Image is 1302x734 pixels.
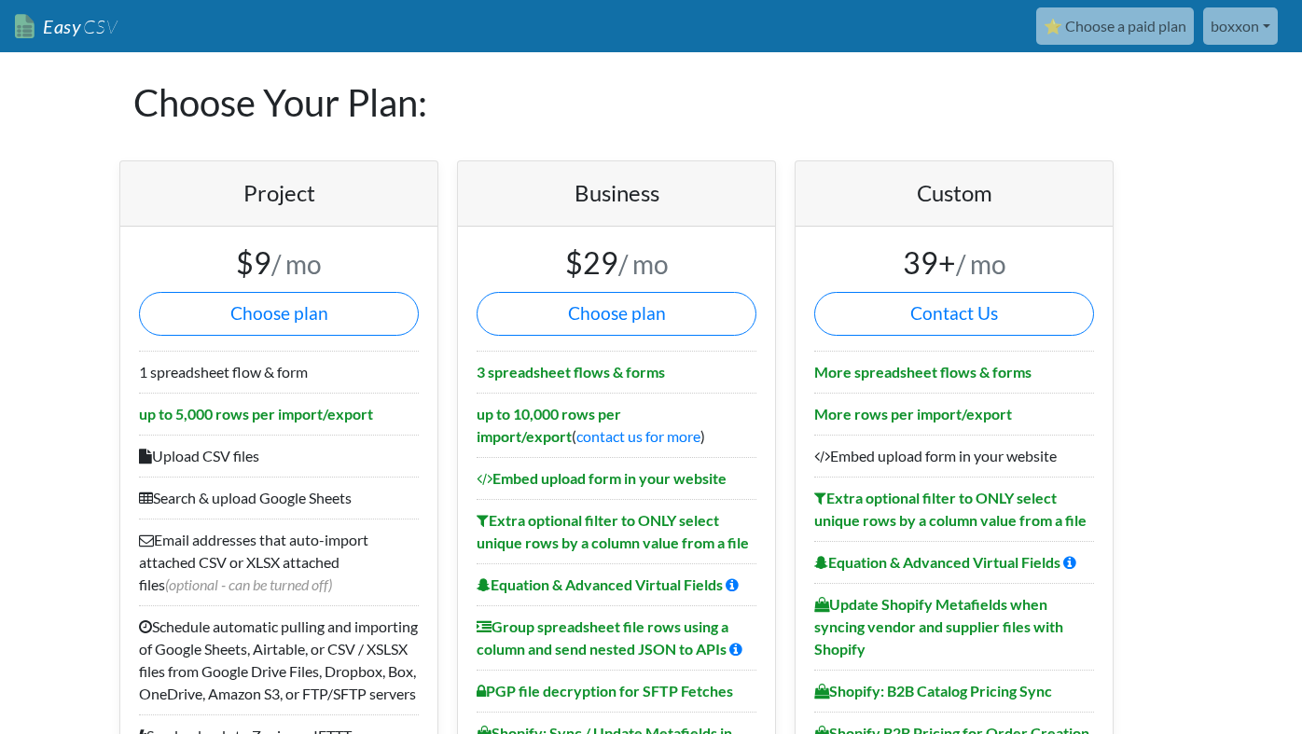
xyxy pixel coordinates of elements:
b: Group spreadsheet file rows using a column and send nested JSON to APIs [477,617,728,658]
h4: Business [477,180,756,207]
b: up to 5,000 rows per import/export [139,405,373,422]
a: boxxon [1203,7,1278,45]
li: Search & upload Google Sheets [139,477,419,519]
li: Embed upload form in your website [814,435,1094,477]
small: / mo [271,248,322,280]
b: PGP file decryption for SFTP Fetches [477,682,733,699]
a: Contact Us [814,292,1094,336]
b: Extra optional filter to ONLY select unique rows by a column value from a file [477,511,749,551]
h3: 39+ [814,245,1094,281]
li: 1 spreadsheet flow & form [139,351,419,393]
h3: $9 [139,245,419,281]
b: Equation & Advanced Virtual Fields [814,553,1060,571]
b: 3 spreadsheet flows & forms [477,363,665,381]
li: Upload CSV files [139,435,419,477]
h4: Custom [814,180,1094,207]
li: ( ) [477,393,756,457]
button: Choose plan [477,292,756,336]
span: CSV [81,15,118,38]
a: contact us for more [576,427,700,445]
b: Equation & Advanced Virtual Fields [477,575,723,593]
small: / mo [618,248,669,280]
small: / mo [956,248,1006,280]
li: Schedule automatic pulling and importing of Google Sheets, Airtable, or CSV / XSLSX files from Go... [139,605,419,714]
b: Shopify: B2B Catalog Pricing Sync [814,682,1052,699]
a: ⭐ Choose a paid plan [1036,7,1194,45]
b: Embed upload form in your website [477,469,727,487]
b: Extra optional filter to ONLY select unique rows by a column value from a file [814,489,1087,529]
button: Choose plan [139,292,419,336]
h3: $29 [477,245,756,281]
b: up to 10,000 rows per import/export [477,405,621,445]
b: Update Shopify Metafields when syncing vendor and supplier files with Shopify [814,595,1063,658]
h1: Choose Your Plan: [133,52,1169,153]
b: More rows per import/export [814,405,1012,422]
li: Email addresses that auto-import attached CSV or XLSX attached files [139,519,419,605]
span: (optional - can be turned off) [165,575,332,593]
h4: Project [139,180,419,207]
b: More spreadsheet flows & forms [814,363,1032,381]
a: EasyCSV [15,7,118,46]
